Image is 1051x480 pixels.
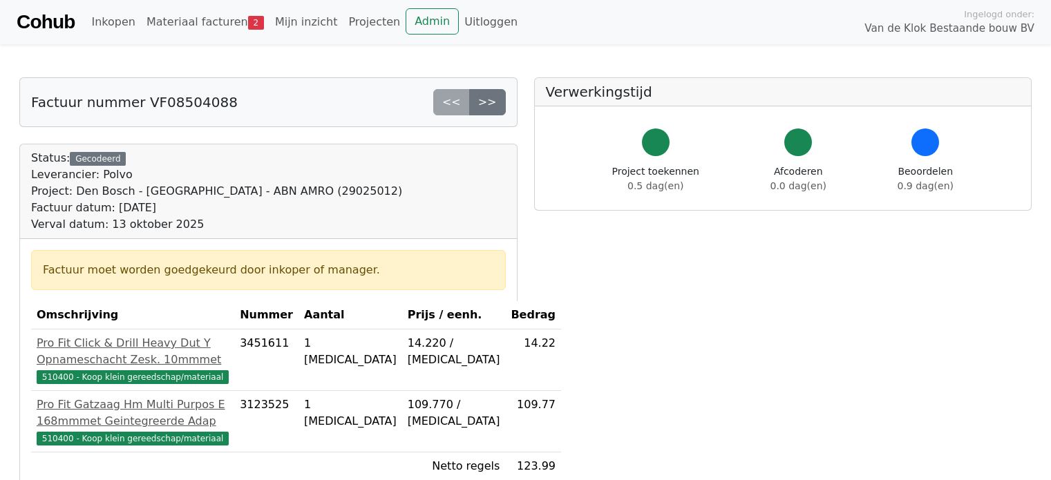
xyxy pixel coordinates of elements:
h5: Verwerkingstijd [546,84,1021,100]
th: Bedrag [505,301,561,329]
th: Nummer [234,301,299,329]
div: Project: Den Bosch - [GEOGRAPHIC_DATA] - ABN AMRO (29025012) [31,183,402,200]
a: Inkopen [86,8,140,36]
div: Afcoderen [770,164,826,193]
a: Admin [406,8,459,35]
th: Aantal [299,301,402,329]
div: 1 [MEDICAL_DATA] [304,335,397,368]
td: 3451611 [234,329,299,391]
div: Beoordelen [898,164,954,193]
span: 0.5 dag(en) [627,180,683,191]
span: 2 [248,16,264,30]
span: 510400 - Koop klein gereedschap/materiaal [37,370,229,384]
td: 109.77 [505,391,561,452]
span: 0.0 dag(en) [770,180,826,191]
div: Factuur datum: [DATE] [31,200,402,216]
div: Status: [31,150,402,233]
a: Uitloggen [459,8,523,36]
td: 3123525 [234,391,299,452]
a: Projecten [343,8,406,36]
div: Gecodeerd [70,152,126,166]
a: Pro Fit Gatzaag Hm Multi Purpos E 168mmmet Geintegreerde Adap510400 - Koop klein gereedschap/mate... [37,396,229,446]
span: Ingelogd onder: [964,8,1034,21]
th: Prijs / eenh. [402,301,506,329]
div: 14.220 / [MEDICAL_DATA] [408,335,500,368]
a: Materiaal facturen2 [141,8,269,36]
a: Pro Fit Click & Drill Heavy Dut Y Opnameschacht Zesk. 10mmmet510400 - Koop klein gereedschap/mate... [37,335,229,385]
div: Factuur moet worden goedgekeurd door inkoper of manager. [43,262,494,278]
div: Project toekennen [612,164,699,193]
div: Pro Fit Click & Drill Heavy Dut Y Opnameschacht Zesk. 10mmmet [37,335,229,368]
a: Cohub [17,6,75,39]
span: 510400 - Koop klein gereedschap/materiaal [37,432,229,445]
a: >> [469,89,506,115]
span: 0.9 dag(en) [898,180,954,191]
div: Pro Fit Gatzaag Hm Multi Purpos E 168mmmet Geintegreerde Adap [37,396,229,430]
div: 1 [MEDICAL_DATA] [304,396,397,430]
div: 109.770 / [MEDICAL_DATA] [408,396,500,430]
a: Mijn inzicht [269,8,343,36]
span: Van de Klok Bestaande bouw BV [864,21,1034,37]
div: Verval datum: 13 oktober 2025 [31,216,402,233]
td: 14.22 [505,329,561,391]
h5: Factuur nummer VF08504088 [31,94,238,111]
th: Omschrijving [31,301,234,329]
div: Leverancier: Polvo [31,166,402,183]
